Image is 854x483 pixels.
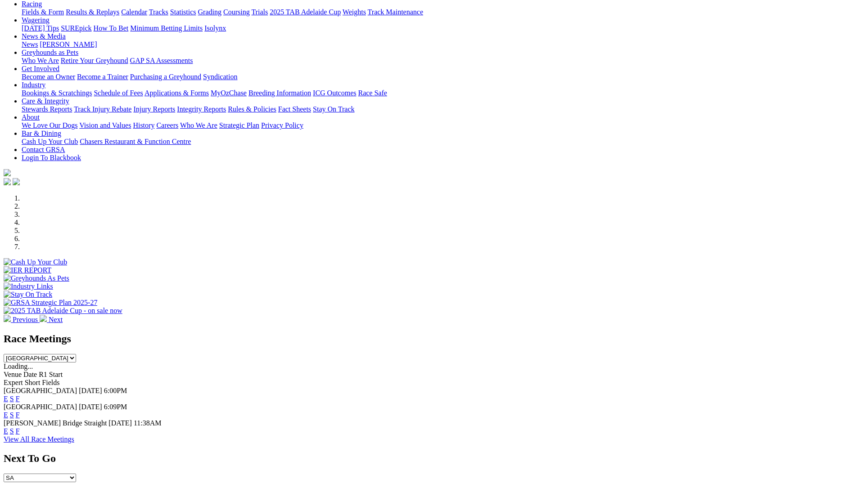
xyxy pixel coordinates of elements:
[22,57,850,65] div: Greyhounds as Pets
[61,57,128,64] a: Retire Your Greyhound
[4,315,11,322] img: chevron-left-pager-white.svg
[22,49,78,56] a: Greyhounds as Pets
[4,371,22,378] span: Venue
[313,105,354,113] a: Stay On Track
[22,138,78,145] a: Cash Up Your Club
[4,266,51,274] img: IER REPORT
[61,24,91,32] a: SUREpick
[4,291,52,299] img: Stay On Track
[49,316,63,323] span: Next
[39,371,63,378] span: R1 Start
[22,97,69,105] a: Care & Integrity
[278,105,311,113] a: Fact Sheets
[4,258,67,266] img: Cash Up Your Club
[40,40,97,48] a: [PERSON_NAME]
[130,24,203,32] a: Minimum Betting Limits
[22,89,850,97] div: Industry
[343,8,366,16] a: Weights
[180,121,217,129] a: Who We Are
[22,32,66,40] a: News & Media
[4,411,8,419] a: E
[145,89,209,97] a: Applications & Forms
[4,333,850,345] h2: Race Meetings
[22,40,38,48] a: News
[130,57,193,64] a: GAP SA Assessments
[270,8,341,16] a: 2025 TAB Adelaide Cup
[94,24,129,32] a: How To Bet
[177,105,226,113] a: Integrity Reports
[23,371,37,378] span: Date
[4,316,40,323] a: Previous
[16,395,20,402] a: F
[203,73,237,80] a: Syndication
[156,121,178,129] a: Careers
[10,411,14,419] a: S
[66,8,119,16] a: Results & Replays
[4,419,107,427] span: [PERSON_NAME] Bridge Straight
[358,89,387,97] a: Race Safe
[79,387,102,394] span: [DATE]
[13,178,20,185] img: twitter.svg
[22,81,45,89] a: Industry
[130,73,201,80] a: Purchasing a Greyhound
[40,315,47,322] img: chevron-right-pager-white.svg
[4,403,77,411] span: [GEOGRAPHIC_DATA]
[104,387,127,394] span: 6:00PM
[204,24,226,32] a: Isolynx
[22,73,75,80] a: Become an Owner
[4,274,69,282] img: Greyhounds As Pets
[4,307,122,315] img: 2025 TAB Adelaide Cup - on sale now
[10,395,14,402] a: S
[77,73,128,80] a: Become a Trainer
[22,16,50,24] a: Wagering
[22,113,40,121] a: About
[22,89,92,97] a: Bookings & Scratchings
[22,154,81,161] a: Login To Blackbook
[121,8,147,16] a: Calendar
[42,379,59,386] span: Fields
[368,8,423,16] a: Track Maintenance
[22,65,59,72] a: Get Involved
[22,130,61,137] a: Bar & Dining
[4,395,8,402] a: E
[22,138,850,146] div: Bar & Dining
[223,8,250,16] a: Coursing
[22,24,850,32] div: Wagering
[74,105,131,113] a: Track Injury Rebate
[22,105,850,113] div: Care & Integrity
[219,121,259,129] a: Strategic Plan
[4,387,77,394] span: [GEOGRAPHIC_DATA]
[108,419,132,427] span: [DATE]
[313,89,356,97] a: ICG Outcomes
[198,8,221,16] a: Grading
[22,121,77,129] a: We Love Our Dogs
[22,57,59,64] a: Who We Are
[104,403,127,411] span: 6:09PM
[22,73,850,81] div: Get Involved
[4,169,11,176] img: logo-grsa-white.png
[133,105,175,113] a: Injury Reports
[22,8,850,16] div: Racing
[4,178,11,185] img: facebook.svg
[79,121,131,129] a: Vision and Values
[94,89,143,97] a: Schedule of Fees
[4,452,850,465] h2: Next To Go
[25,379,41,386] span: Short
[22,121,850,130] div: About
[22,146,65,153] a: Contact GRSA
[133,121,154,129] a: History
[16,427,20,435] a: F
[170,8,196,16] a: Statistics
[22,105,72,113] a: Stewards Reports
[16,411,20,419] a: F
[251,8,268,16] a: Trials
[40,316,63,323] a: Next
[149,8,168,16] a: Tracks
[10,427,14,435] a: S
[22,24,59,32] a: [DATE] Tips
[80,138,191,145] a: Chasers Restaurant & Function Centre
[134,419,162,427] span: 11:38AM
[22,40,850,49] div: News & Media
[4,379,23,386] span: Expert
[261,121,303,129] a: Privacy Policy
